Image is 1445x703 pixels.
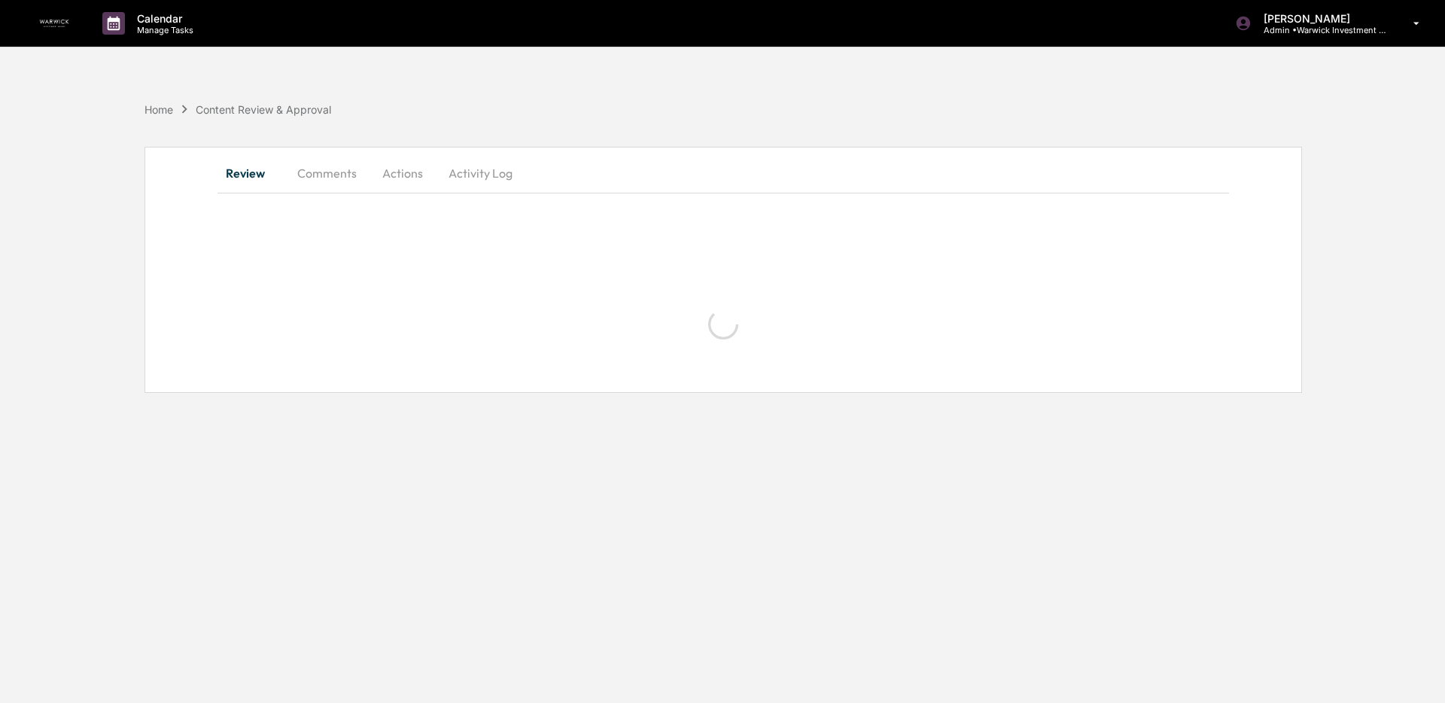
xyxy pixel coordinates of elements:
[125,25,201,35] p: Manage Tasks
[36,20,72,27] img: logo
[144,103,173,116] div: Home
[196,103,331,116] div: Content Review & Approval
[125,12,201,25] p: Calendar
[437,155,525,191] button: Activity Log
[218,155,1229,191] div: secondary tabs example
[369,155,437,191] button: Actions
[218,155,285,191] button: Review
[1252,25,1392,35] p: Admin • Warwick Investment Group
[1252,12,1392,25] p: [PERSON_NAME]
[285,155,369,191] button: Comments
